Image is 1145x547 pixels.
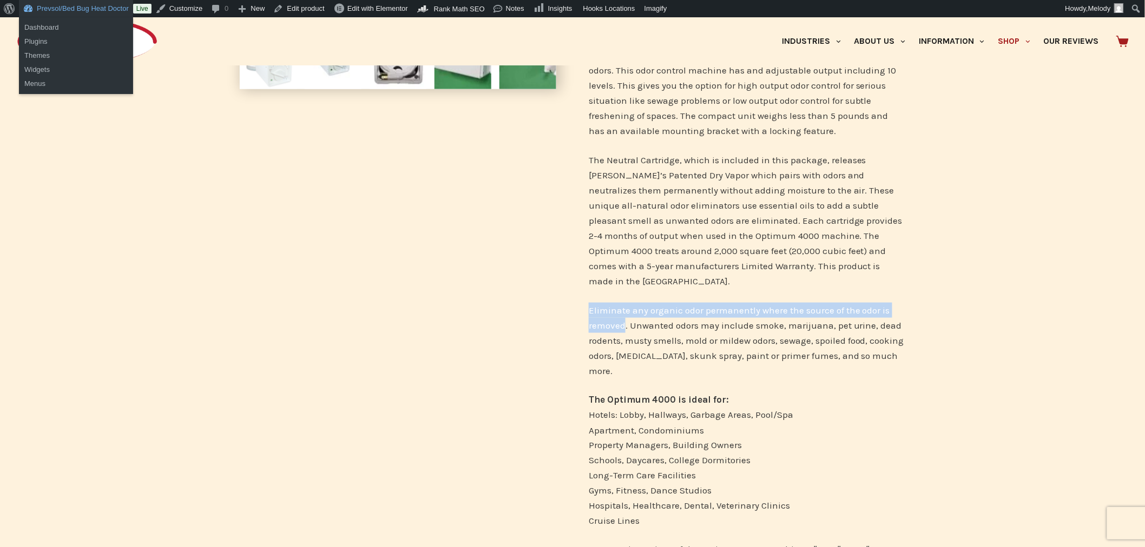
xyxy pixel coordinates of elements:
a: Dashboard [19,21,133,35]
a: Information [912,17,991,65]
p: The Optimum 4000 industrial odor eliminator machine offers a safe, pleasant option for freshening... [589,32,905,138]
span: Rank Math SEO [434,5,485,13]
a: Menus [19,77,133,91]
ul: Prevsol/Bed Bug Heat Doctor [19,45,133,94]
ul: Prevsol/Bed Bug Heat Doctor [19,17,133,52]
a: Live [133,4,152,14]
a: About Us [847,17,912,65]
p: Eliminate any organic odor permanently where the source of the odor is removed. Unwanted odors ma... [589,303,905,378]
span: Edit with Elementor [347,4,408,12]
a: Our Reviews [1037,17,1105,65]
strong: The Optimum 4000 is ideal for: [589,394,729,405]
a: Widgets [19,63,133,77]
a: Industries [775,17,847,65]
button: Open LiveChat chat widget [9,4,41,37]
nav: Primary [775,17,1105,65]
a: Shop [991,17,1037,65]
span: Insights [548,4,572,12]
p: Hotels: Lobby, Hallways, Garbage Areas, Pool/Spa Apartment, Condominiums Property Managers, Build... [589,392,905,528]
p: The Neutral Cartridge, which is included in this package, releases [PERSON_NAME]’s Patented Dry V... [589,152,905,289]
img: Prevsol/Bed Bug Heat Doctor [16,17,158,65]
span: Melody [1088,4,1111,12]
a: Plugins [19,35,133,49]
a: Themes [19,49,133,63]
